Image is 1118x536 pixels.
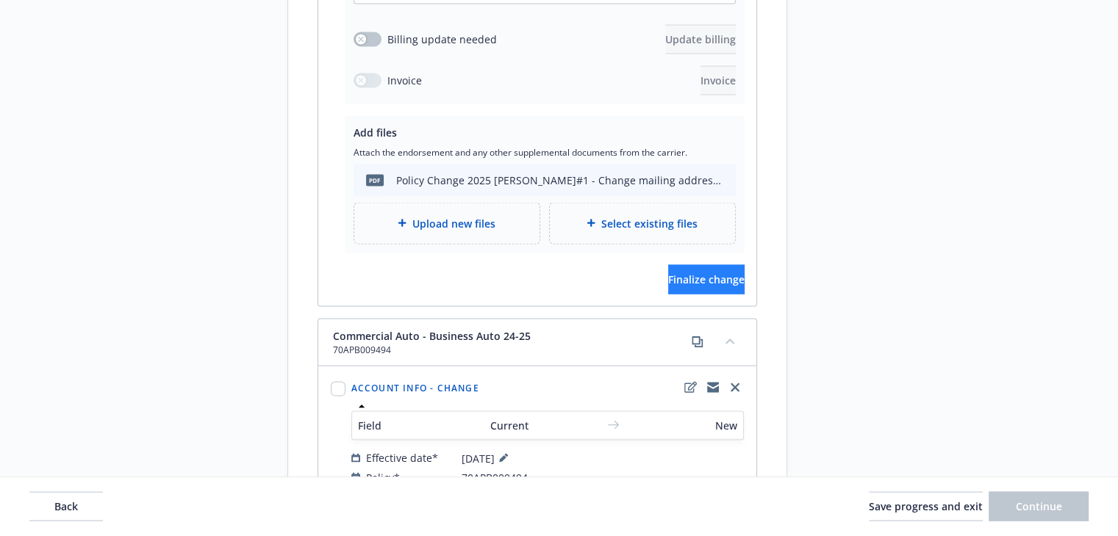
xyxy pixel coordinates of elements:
[387,73,422,88] span: Invoice
[354,203,540,245] div: Upload new files
[668,272,745,286] span: Finalize change
[318,319,756,366] div: Commercial Auto - Business Auto 24-2570APB009494copycollapse content
[628,418,737,433] span: New
[700,66,736,95] button: Invoice
[412,216,495,231] span: Upload new files
[366,175,384,186] span: pdf
[366,450,438,466] span: Effective date*
[665,25,736,54] button: Update billing
[54,499,78,513] span: Back
[490,418,599,433] span: Current
[704,379,722,396] a: copyLogging
[718,330,742,353] button: collapse content
[682,379,700,396] a: edit
[462,470,528,485] span: 70APB009494
[989,492,1089,521] button: Continue
[462,449,512,467] span: [DATE]
[354,126,397,140] span: Add files
[351,382,479,394] span: Account info - Change
[726,379,744,396] a: close
[549,203,736,245] div: Select existing files
[665,32,736,46] span: Update billing
[689,333,706,351] a: copy
[700,73,736,87] span: Invoice
[29,492,103,521] button: Back
[1016,499,1062,513] span: Continue
[869,492,983,521] button: Save progress and exit
[396,173,724,188] div: Policy Change 2025 [PERSON_NAME]#1 - Change mailing address to [STREET_ADDRESS]pdf
[333,344,531,357] span: 70APB009494
[869,499,983,513] span: Save progress and exit
[668,265,745,294] button: Finalize change
[601,216,698,231] span: Select existing files
[358,418,490,433] span: Field
[333,328,531,344] span: Commercial Auto - Business Auto 24-25
[387,32,497,47] span: Billing update needed
[366,470,400,485] span: Policy*
[354,146,736,159] span: Attach the endorsement and any other supplemental documents from the carrier.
